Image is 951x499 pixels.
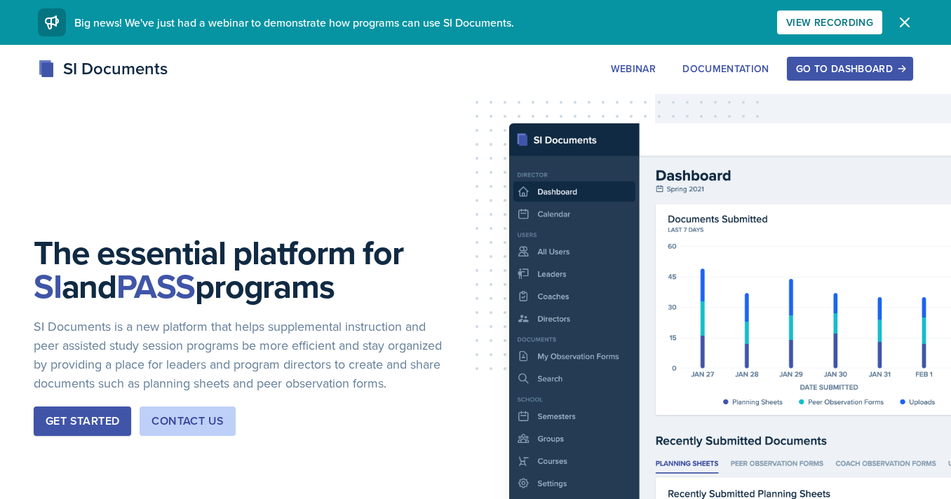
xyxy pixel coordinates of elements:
button: Documentation [673,57,778,81]
div: Webinar [611,63,656,74]
div: Go to Dashboard [796,63,904,74]
span: Big news! We've just had a webinar to demonstrate how programs can use SI Documents. [74,15,514,30]
button: Go to Dashboard [787,57,913,81]
div: Documentation [682,63,769,74]
button: Webinar [602,57,665,81]
button: View Recording [777,11,882,34]
div: SI Documents [38,56,168,81]
div: Get Started [46,413,119,430]
button: Get Started [34,406,131,436]
div: View Recording [786,17,873,28]
button: Contact Us [140,406,236,436]
div: Contact Us [151,413,224,430]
